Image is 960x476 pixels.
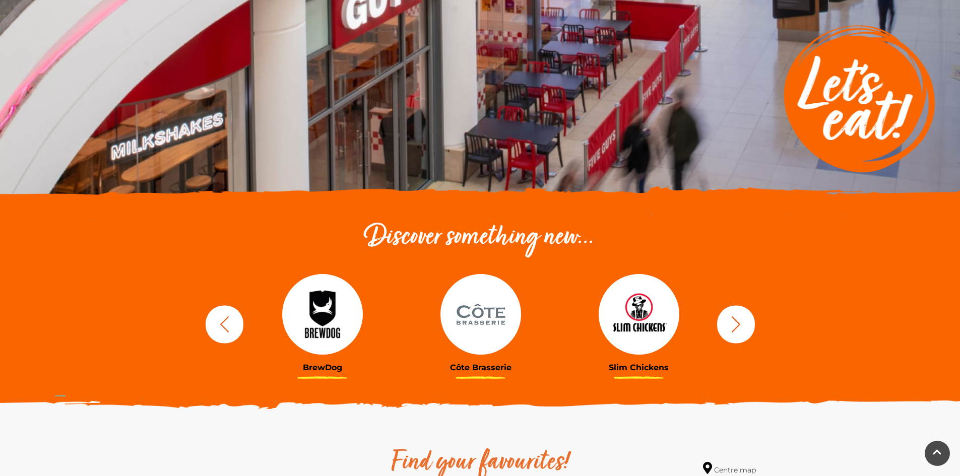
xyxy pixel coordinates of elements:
h2: Discover something new... [201,222,760,254]
h3: BrewDog [251,363,394,372]
a: Centre map [703,462,756,475]
a: Slim Chickens [567,274,711,372]
a: Côte Brasserie [409,274,552,372]
a: BrewDog [251,274,394,372]
h3: Slim Chickens [567,363,711,372]
h3: Côte Brasserie [409,363,552,372]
